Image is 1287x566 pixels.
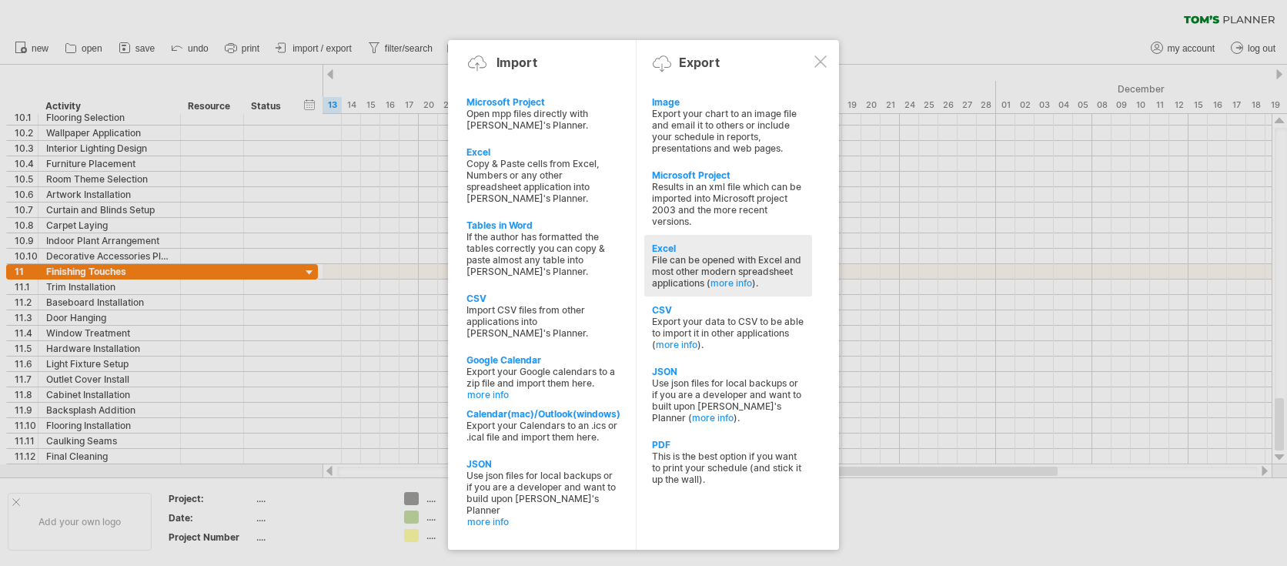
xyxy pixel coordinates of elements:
[466,231,619,277] div: If the author has formatted the tables correctly you can copy & paste almost any table into [PERS...
[652,366,804,377] div: JSON
[710,277,752,289] a: more info
[679,55,720,70] div: Export
[652,181,804,227] div: Results in an xml file which can be imported into Microsoft project 2003 and the more recent vers...
[652,304,804,316] div: CSV
[652,450,804,485] div: This is the best option if you want to print your schedule (and stick it up the wall).
[652,377,804,424] div: Use json files for local backups or if you are a developer and want to built upon [PERSON_NAME]'s...
[652,169,804,181] div: Microsoft Project
[466,146,619,158] div: Excel
[656,339,697,350] a: more info
[652,439,804,450] div: PDF
[467,389,620,400] a: more info
[652,243,804,254] div: Excel
[652,254,804,289] div: File can be opened with Excel and most other modern spreadsheet applications ( ).
[692,412,734,424] a: more info
[496,55,537,70] div: Import
[652,316,804,350] div: Export your data to CSV to be able to import it in other applications ( ).
[466,219,619,231] div: Tables in Word
[652,108,804,154] div: Export your chart to an image file and email it to others or include your schedule in reports, pr...
[652,96,804,108] div: Image
[467,516,620,527] a: more info
[466,158,619,204] div: Copy & Paste cells from Excel, Numbers or any other spreadsheet application into [PERSON_NAME]'s ...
